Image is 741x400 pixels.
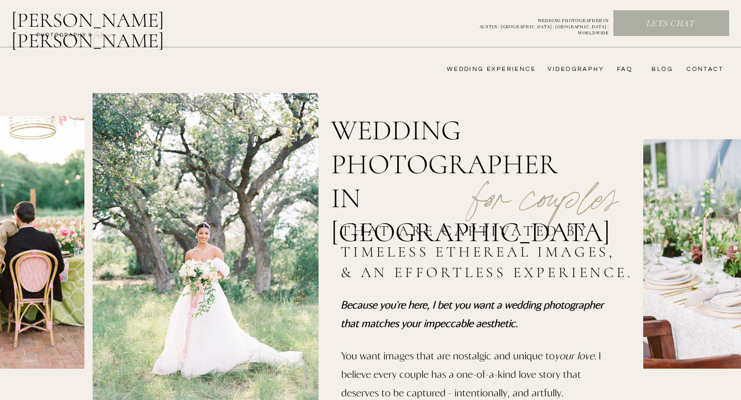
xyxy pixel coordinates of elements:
a: CONTACT [683,65,724,74]
a: FAQ [612,65,632,74]
a: wedding experience [432,65,536,74]
p: WEDDING PHOTOGRAPHER IN AUSTIN | [GEOGRAPHIC_DATA] | [GEOGRAPHIC_DATA] | WORLDWIDE [463,18,609,29]
h2: that are captivated by timeless ethereal images, & an effortless experience. [341,221,638,286]
a: [PERSON_NAME] [PERSON_NAME] [11,10,218,34]
a: videography [544,65,604,74]
a: photography & [31,31,98,44]
i: Because you're here, I bet you want a wedding photographer that matches your impeccable aesthetic. [341,298,604,329]
a: FILMs [84,28,122,40]
a: Lets chat [614,19,727,30]
i: your love [555,349,594,361]
p: for couples [448,147,643,213]
h1: wedding photographer in [GEOGRAPHIC_DATA] [331,114,592,191]
a: bLog [648,65,673,74]
a: WEDDING PHOTOGRAPHER INAUSTIN | [GEOGRAPHIC_DATA] | [GEOGRAPHIC_DATA] | WORLDWIDE [463,18,609,29]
